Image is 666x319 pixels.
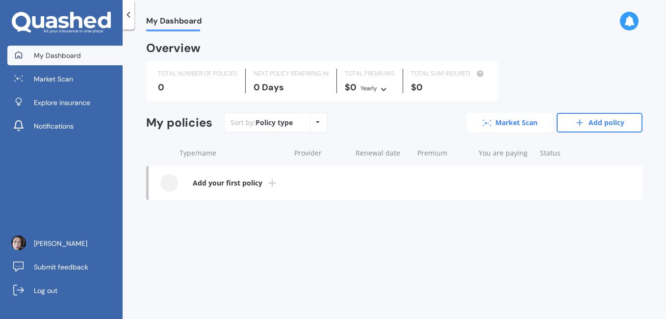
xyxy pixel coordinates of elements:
div: Policy type [256,118,293,128]
div: $0 [411,82,486,92]
a: Notifications [7,116,123,136]
span: Explore insurance [34,98,90,107]
img: ACg8ocJYj6HMu05Odji2U8Nm5XtPmsoj4-DAO-4RxIe184vKqV6maiOM=s96-c [11,236,26,250]
div: TOTAL PREMIUMS [345,69,395,79]
a: Submit feedback [7,257,123,277]
div: You are paying [479,148,532,158]
div: Renewal date [356,148,409,158]
span: Notifications [34,121,74,131]
b: Add your first policy [193,178,262,188]
div: 0 [158,82,237,92]
div: Yearly [360,83,377,93]
div: $0 [345,82,395,93]
div: Premium [417,148,471,158]
span: Submit feedback [34,262,88,272]
div: My policies [146,116,212,130]
a: Market Scan [7,69,123,89]
div: Sort by: [231,118,293,128]
div: 0 Days [254,82,329,92]
span: Log out [34,286,57,295]
div: TOTAL NUMBER OF POLICIES [158,69,237,79]
div: TOTAL SUM INSURED [411,69,486,79]
div: Overview [146,43,201,53]
div: Provider [294,148,348,158]
a: [PERSON_NAME] [7,234,123,253]
span: [PERSON_NAME] [34,239,87,248]
a: Add policy [557,113,642,133]
div: NEXT POLICY RENEWING IN [254,69,329,79]
span: Market Scan [34,74,73,84]
a: Add your first policy [149,166,642,200]
a: Log out [7,281,123,300]
div: Type/name [179,148,286,158]
span: My Dashboard [146,16,202,29]
a: Market Scan [467,113,553,133]
a: Explore insurance [7,93,123,112]
div: Status [540,148,593,158]
a: My Dashboard [7,46,123,65]
span: My Dashboard [34,51,81,60]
